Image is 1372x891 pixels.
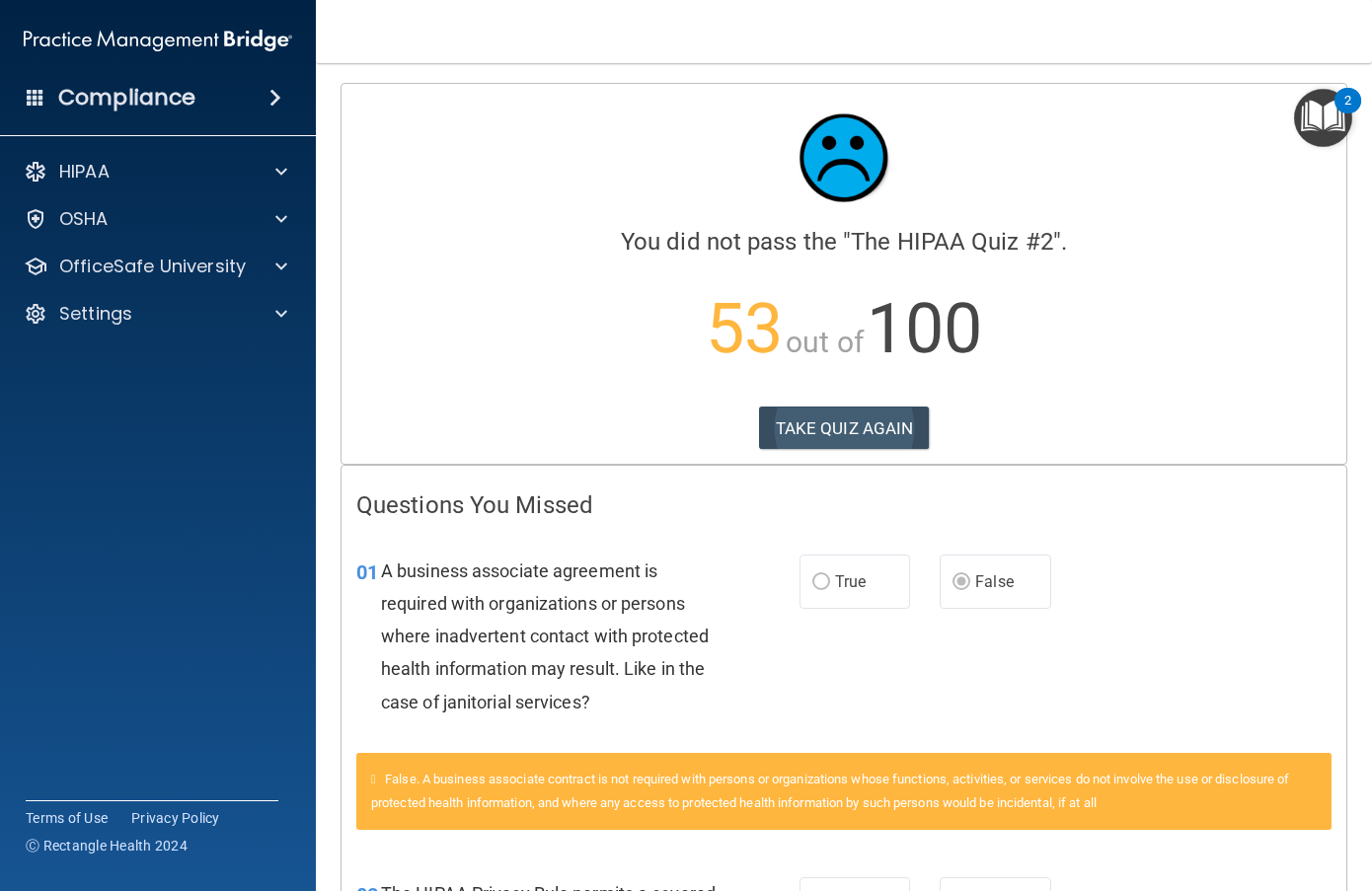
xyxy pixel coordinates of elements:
[356,492,1332,518] h4: Questions You Missed
[24,160,287,184] a: HIPAA
[759,407,930,450] button: TAKE QUIZ AGAIN
[59,255,246,278] p: OfficeSafe University
[785,99,903,217] img: sad_face.ecc698e2.jpg
[24,21,292,60] img: PMB logo
[1344,101,1351,126] div: 2
[835,572,866,591] span: True
[356,229,1332,255] h4: You did not pass the " ".
[24,255,287,278] a: OfficeSafe University
[1273,755,1348,830] iframe: Drift Widget Chat Controller
[58,84,195,111] h4: Compliance
[371,772,1289,810] span: False. A business associate contract is not required with persons or organizations whose function...
[24,302,287,326] a: Settings
[953,575,970,590] input: False
[26,808,108,828] a: Terms of Use
[851,228,1053,256] span: The HIPAA Quiz #2
[1294,89,1352,147] button: Open Resource Center, 2 new notifications
[131,808,220,828] a: Privacy Policy
[59,302,132,326] p: Settings
[59,160,110,184] p: HIPAA
[59,207,109,231] p: OSHA
[786,325,864,359] span: out of
[356,560,378,584] span: 01
[24,207,287,231] a: OSHA
[381,560,709,712] span: A business associate agreement is required with organizations or persons where inadvertent contac...
[975,572,1014,591] span: False
[26,836,188,855] span: Ⓒ Rectangle Health 2024
[812,575,830,590] input: True
[867,288,982,369] span: 100
[706,288,783,369] span: 53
